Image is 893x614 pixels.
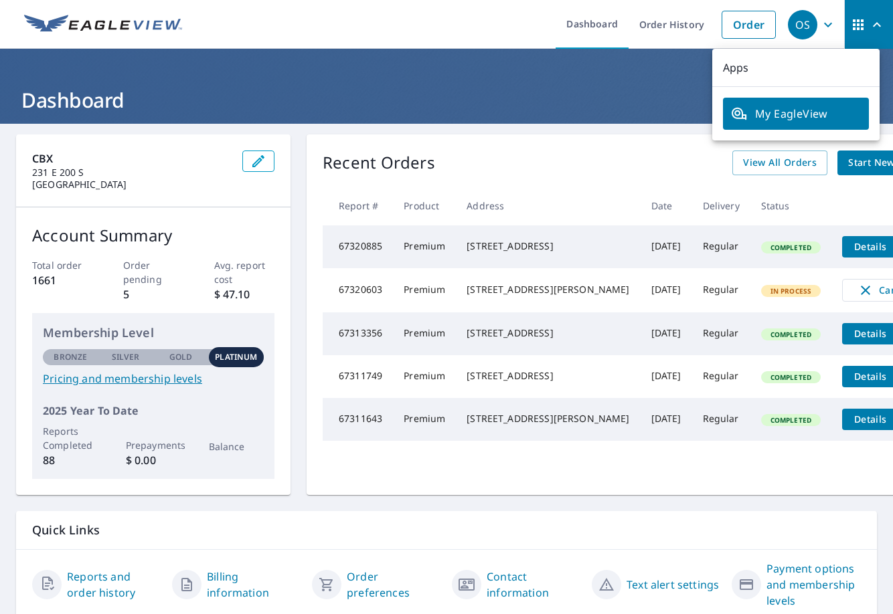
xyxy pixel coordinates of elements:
td: [DATE] [641,398,692,441]
td: 67311749 [323,355,393,398]
a: View All Orders [732,150,827,175]
td: 67313356 [323,312,393,355]
p: [GEOGRAPHIC_DATA] [32,179,232,191]
div: [STREET_ADDRESS] [467,326,629,340]
span: Details [850,327,890,340]
a: Order [722,11,776,39]
span: My EagleView [731,106,861,122]
div: [STREET_ADDRESS] [467,369,629,383]
a: Reports and order history [67,569,161,601]
p: Quick Links [32,522,861,538]
h1: Dashboard [16,86,877,114]
p: Total order [32,258,93,272]
td: Premium [393,355,456,398]
th: Report # [323,186,393,225]
td: Premium [393,225,456,268]
p: Membership Level [43,324,264,342]
td: Regular [692,355,750,398]
p: $ 0.00 [126,452,181,468]
a: Text alert settings [627,577,719,593]
img: EV Logo [24,15,182,35]
th: Address [456,186,640,225]
td: Premium [393,268,456,312]
p: Prepayments [126,438,181,452]
p: Platinum [215,351,257,363]
td: [DATE] [641,355,692,398]
p: Order pending [123,258,184,286]
th: Product [393,186,456,225]
td: [DATE] [641,225,692,268]
th: Status [750,186,832,225]
a: Payment options and membership levels [766,560,861,609]
p: Apps [712,49,880,87]
td: Regular [692,312,750,355]
span: Completed [762,330,819,339]
p: Gold [169,351,192,363]
span: Completed [762,243,819,252]
span: In Process [762,286,820,296]
a: Pricing and membership levels [43,371,264,387]
div: [STREET_ADDRESS][PERSON_NAME] [467,412,629,425]
p: Account Summary [32,223,274,247]
p: 231 E 200 S [32,167,232,179]
p: Bronze [54,351,87,363]
th: Delivery [692,186,750,225]
th: Date [641,186,692,225]
p: Silver [112,351,140,363]
span: Details [850,413,890,425]
td: 67320603 [323,268,393,312]
td: 67311643 [323,398,393,441]
td: Regular [692,225,750,268]
span: Details [850,240,890,253]
div: [STREET_ADDRESS] [467,239,629,253]
span: Completed [762,415,819,425]
p: Reports Completed [43,424,98,452]
p: Avg. report cost [214,258,275,286]
p: 2025 Year To Date [43,403,264,419]
p: 5 [123,286,184,302]
td: Regular [692,268,750,312]
td: [DATE] [641,312,692,355]
td: Premium [393,312,456,355]
div: [STREET_ADDRESS][PERSON_NAME] [467,283,629,296]
p: 1661 [32,272,93,288]
p: $ 47.10 [214,286,275,302]
p: Balance [209,439,264,453]
p: Recent Orders [323,150,435,175]
td: Premium [393,398,456,441]
span: View All Orders [743,155,817,171]
p: 88 [43,452,98,468]
div: OS [788,10,817,39]
td: Regular [692,398,750,441]
a: Order preferences [347,569,441,601]
a: My EagleView [723,98,869,130]
span: Details [850,370,890,383]
a: Billing information [207,569,301,601]
td: 67320885 [323,225,393,268]
p: CBX [32,150,232,167]
td: [DATE] [641,268,692,312]
span: Completed [762,373,819,382]
a: Contact information [487,569,581,601]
